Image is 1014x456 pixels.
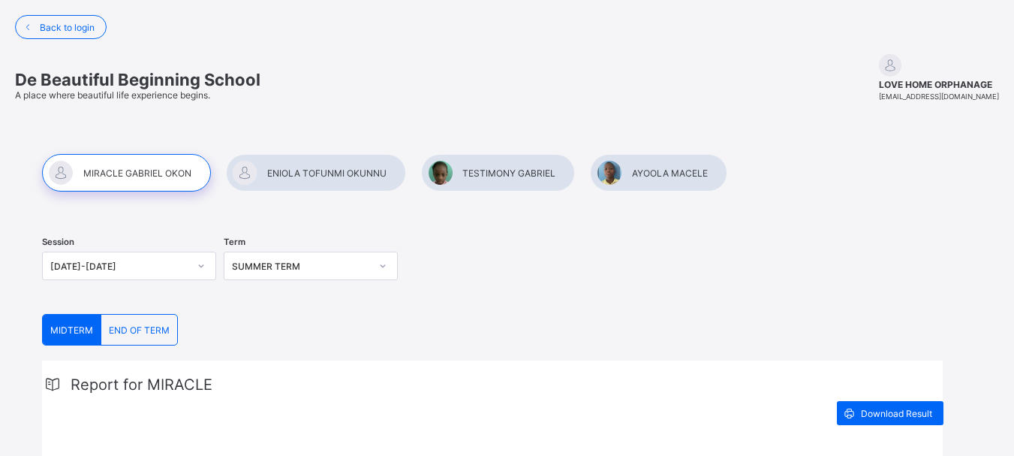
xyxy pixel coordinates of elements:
[232,261,370,272] div: SUMMER TERM
[224,237,245,247] span: Term
[879,79,999,90] span: LOVE HOME ORPHANAGE
[42,237,74,247] span: Session
[50,261,188,272] div: [DATE]-[DATE]
[40,22,95,33] span: Back to login
[50,325,93,336] span: MIDTERM
[879,54,901,77] img: default.svg
[861,408,932,419] span: Download Result
[71,376,212,394] span: Report for MIRACLE
[879,92,999,101] span: [EMAIL_ADDRESS][DOMAIN_NAME]
[109,325,170,336] span: END OF TERM
[15,89,210,101] span: A place where beautiful life experience begins.
[15,70,260,89] span: De Beautiful Beginning School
